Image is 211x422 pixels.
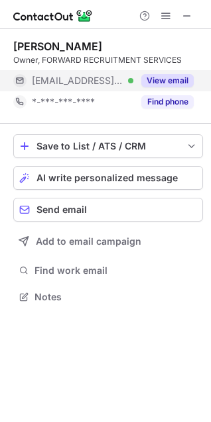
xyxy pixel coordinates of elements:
span: [EMAIL_ADDRESS][DOMAIN_NAME] [32,75,123,87]
button: Notes [13,288,203,306]
button: Send email [13,198,203,222]
button: Reveal Button [141,74,194,87]
span: Send email [36,204,87,215]
span: Find work email [35,265,198,276]
img: ContactOut v5.3.10 [13,8,93,24]
span: Add to email campaign [36,236,141,247]
button: Reveal Button [141,95,194,108]
span: Notes [35,291,198,303]
button: Add to email campaign [13,230,203,253]
button: AI write personalized message [13,166,203,190]
div: Save to List / ATS / CRM [36,141,180,151]
div: Owner, FORWARD RECRUITMENT SERVICES [13,54,203,66]
div: [PERSON_NAME] [13,40,102,53]
button: Find work email [13,261,203,280]
span: AI write personalized message [36,173,178,183]
button: save-profile-one-click [13,134,203,158]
